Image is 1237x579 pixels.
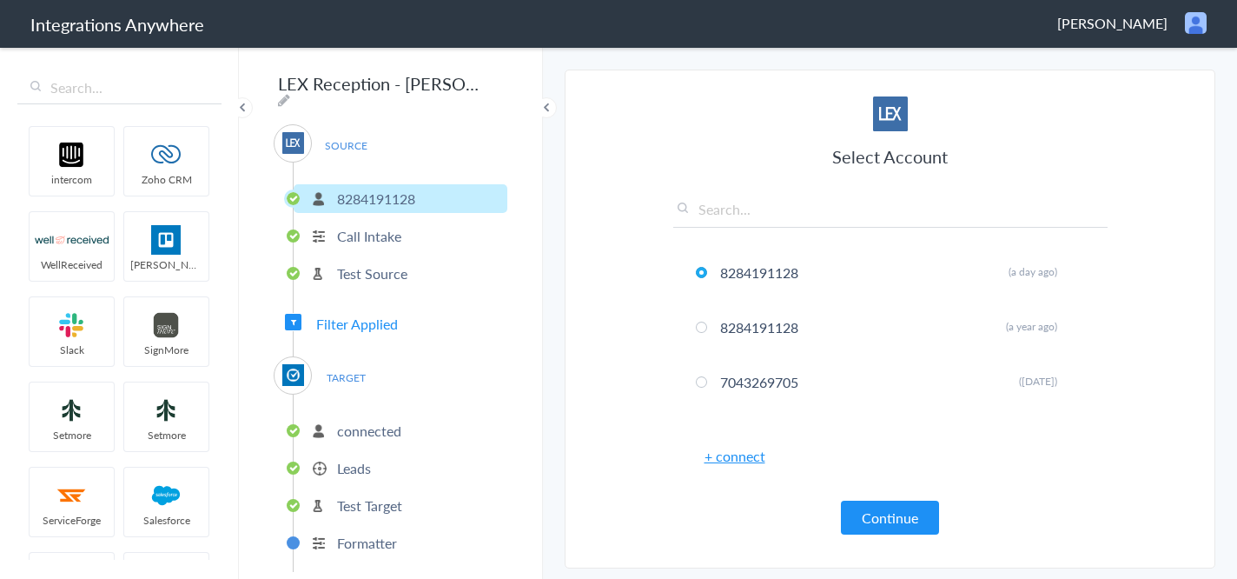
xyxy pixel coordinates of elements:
[30,513,114,528] span: ServiceForge
[30,343,114,357] span: Slack
[337,263,407,283] p: Test Source
[124,343,208,357] span: SignMore
[1057,13,1168,33] span: [PERSON_NAME]
[282,364,304,386] img: Clio.jpg
[704,446,765,466] a: + connect
[35,481,109,510] img: serviceforge-icon.png
[30,428,114,443] span: Setmore
[30,257,114,272] span: WellReceived
[316,314,398,334] span: Filter Applied
[1019,374,1057,389] span: ([DATE])
[35,310,109,340] img: slack-logo.svg
[1006,319,1057,334] span: (a year ago)
[337,533,397,553] p: Formatter
[17,71,222,104] input: Search...
[35,396,109,425] img: setmoreNew.jpg
[1185,12,1207,34] img: user.png
[282,132,304,154] img: lex-app-logo.svg
[337,189,415,209] p: 8284191128
[124,257,208,272] span: [PERSON_NAME]
[1009,264,1057,279] span: (a day ago)
[129,225,203,255] img: trello.png
[337,421,401,441] p: connected
[30,12,204,37] h1: Integrations Anywhere
[124,513,208,528] span: Salesforce
[129,140,203,170] img: zoho-logo.svg
[337,226,401,246] p: Call Intake
[841,501,939,535] button: Continue
[873,96,908,131] img: lex-app-logo.svg
[124,428,208,443] span: Setmore
[129,481,203,510] img: salesforce-logo.svg
[673,144,1108,169] h3: Select Account
[129,396,203,425] img: setmoreNew.jpg
[337,496,402,516] p: Test Target
[124,172,208,187] span: Zoho CRM
[337,458,371,478] p: Leads
[673,199,1108,228] input: Search...
[313,134,379,157] span: SOURCE
[35,140,109,170] img: intercom-logo.svg
[313,366,379,389] span: TARGET
[129,310,203,340] img: signmore-logo.png
[35,225,109,255] img: wr-logo.svg
[30,172,114,187] span: intercom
